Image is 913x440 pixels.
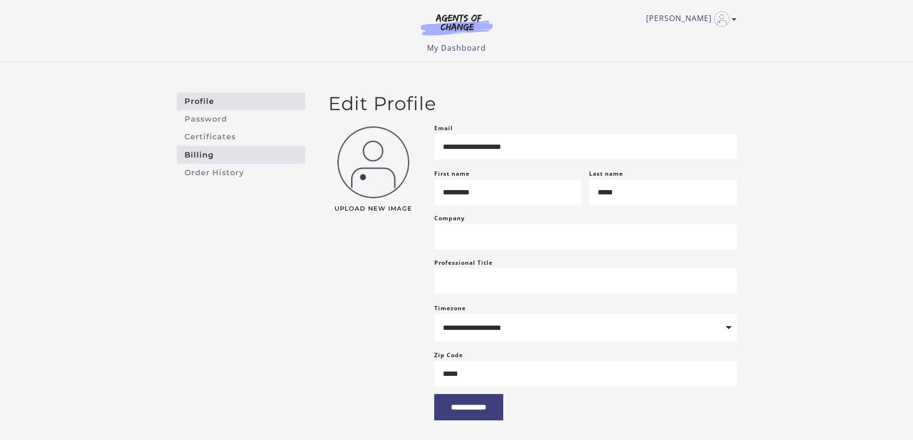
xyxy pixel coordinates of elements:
[411,13,503,35] img: Agents of Change Logo
[434,257,493,269] label: Professional Title
[328,206,419,212] span: Upload New Image
[177,110,305,128] a: Password
[434,350,463,361] label: Zip Code
[434,169,470,178] label: First name
[177,128,305,146] a: Certificates
[589,169,623,178] label: Last name
[434,213,465,224] label: Company
[328,92,737,115] h2: Edit Profile
[177,92,305,110] a: Profile
[434,304,466,312] label: Timezone
[177,146,305,164] a: Billing
[646,11,732,27] a: Toggle menu
[177,164,305,181] a: Order History
[427,43,486,53] a: My Dashboard
[434,123,453,134] label: Email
